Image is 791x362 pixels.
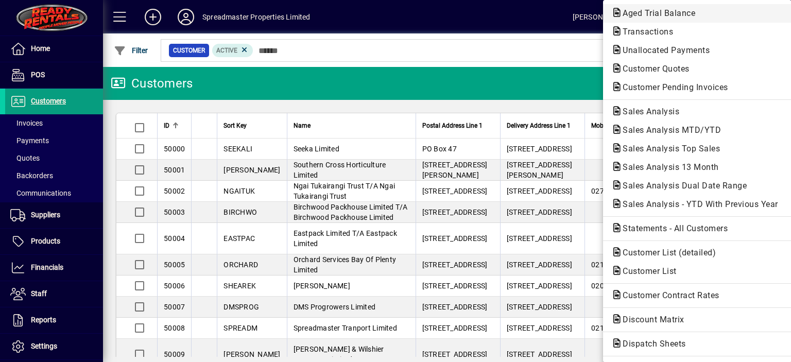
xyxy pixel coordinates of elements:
[611,8,700,18] span: Aged Trial Balance
[611,162,724,172] span: Sales Analysis 13 Month
[611,27,678,37] span: Transactions
[611,199,783,209] span: Sales Analysis - YTD With Previous Year
[611,266,682,276] span: Customer List
[611,125,726,135] span: Sales Analysis MTD/YTD
[611,144,725,153] span: Sales Analysis Top Sales
[611,64,695,74] span: Customer Quotes
[611,290,725,300] span: Customer Contract Rates
[611,223,733,233] span: Statements - All Customers
[611,248,721,257] span: Customer List (detailed)
[611,107,684,116] span: Sales Analysis
[611,82,733,92] span: Customer Pending Invoices
[611,45,715,55] span: Unallocated Payments
[611,181,752,191] span: Sales Analysis Dual Date Range
[611,315,690,324] span: Discount Matrix
[611,339,691,349] span: Dispatch Sheets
